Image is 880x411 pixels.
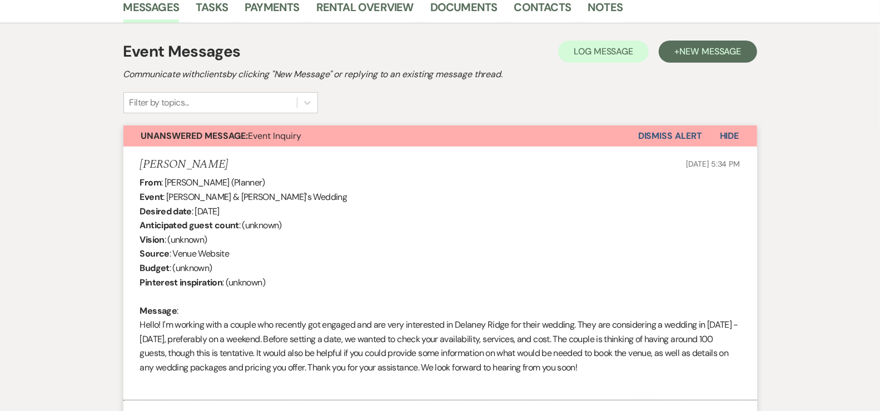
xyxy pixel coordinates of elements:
b: From [140,177,161,188]
div: Filter by topics... [130,96,189,109]
button: Dismiss Alert [638,126,702,147]
span: New Message [679,46,741,57]
b: Desired date [140,205,192,217]
b: Source [140,248,170,259]
b: Pinterest inspiration [140,277,223,288]
span: [DATE] 5:34 PM [686,159,740,169]
span: Hide [720,130,739,142]
button: +New Message [659,41,757,63]
button: Log Message [558,41,649,63]
b: Budget [140,262,170,274]
div: : [PERSON_NAME] (Planner) : [PERSON_NAME] & [PERSON_NAME]'s Wedding : [DATE] : (unknown) : (unkno... [140,176,740,389]
b: Anticipated guest count [140,219,239,231]
h1: Event Messages [123,40,241,63]
span: Event Inquiry [141,130,302,142]
b: Message [140,305,177,317]
h2: Communicate with clients by clicking "New Message" or replying to an existing message thread. [123,68,757,81]
h5: [PERSON_NAME] [140,158,228,172]
button: Hide [702,126,757,147]
strong: Unanswered Message: [141,130,248,142]
span: Log Message [574,46,633,57]
b: Vision [140,234,165,245]
b: Event [140,191,163,203]
button: Unanswered Message:Event Inquiry [123,126,638,147]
